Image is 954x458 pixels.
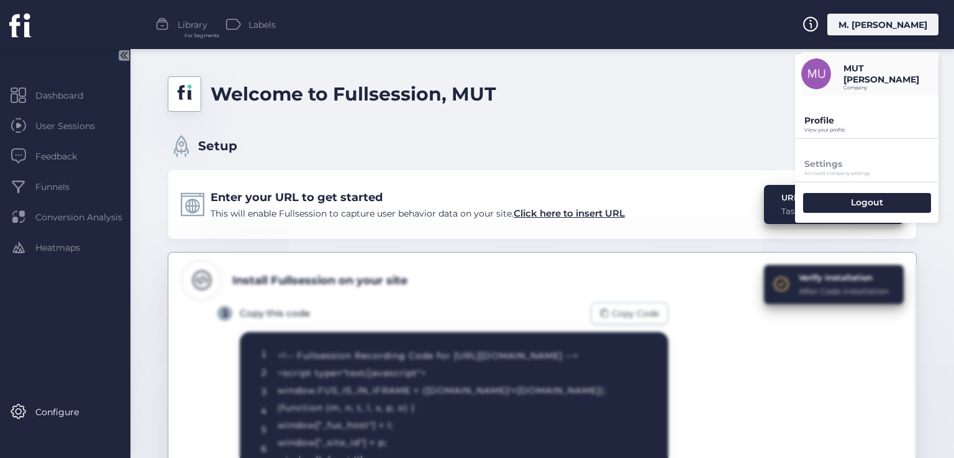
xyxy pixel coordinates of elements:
[843,85,938,91] p: Company
[804,158,938,169] p: Settings
[35,89,102,102] span: Dashboard
[198,137,237,156] span: Setup
[804,171,938,176] p: Account company settings
[211,206,625,221] div: This will enable Fullsession to capture user behavior data on your site.
[248,18,276,32] span: Labels
[35,119,114,133] span: User Sessions
[211,189,625,206] div: Enter your URL to get started
[827,14,938,35] div: M. [PERSON_NAME]
[35,241,99,254] span: Heatmaps
[178,18,207,32] span: Library
[801,58,832,89] img: avatar
[514,207,625,219] span: Click here to insert URL
[804,127,938,133] p: View your profile
[781,205,860,217] div: Task is not done yet
[804,115,938,126] p: Profile
[211,79,496,109] div: Welcome to Fullsession, MUT
[184,32,219,40] span: For Segments
[35,405,98,419] span: Configure
[843,63,938,85] p: MUT [PERSON_NAME]
[35,180,88,194] span: Funnels
[35,150,96,163] span: Feedback
[781,191,860,204] div: URL STATUS
[35,210,141,224] span: Conversion Analysis
[851,197,883,208] p: Logout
